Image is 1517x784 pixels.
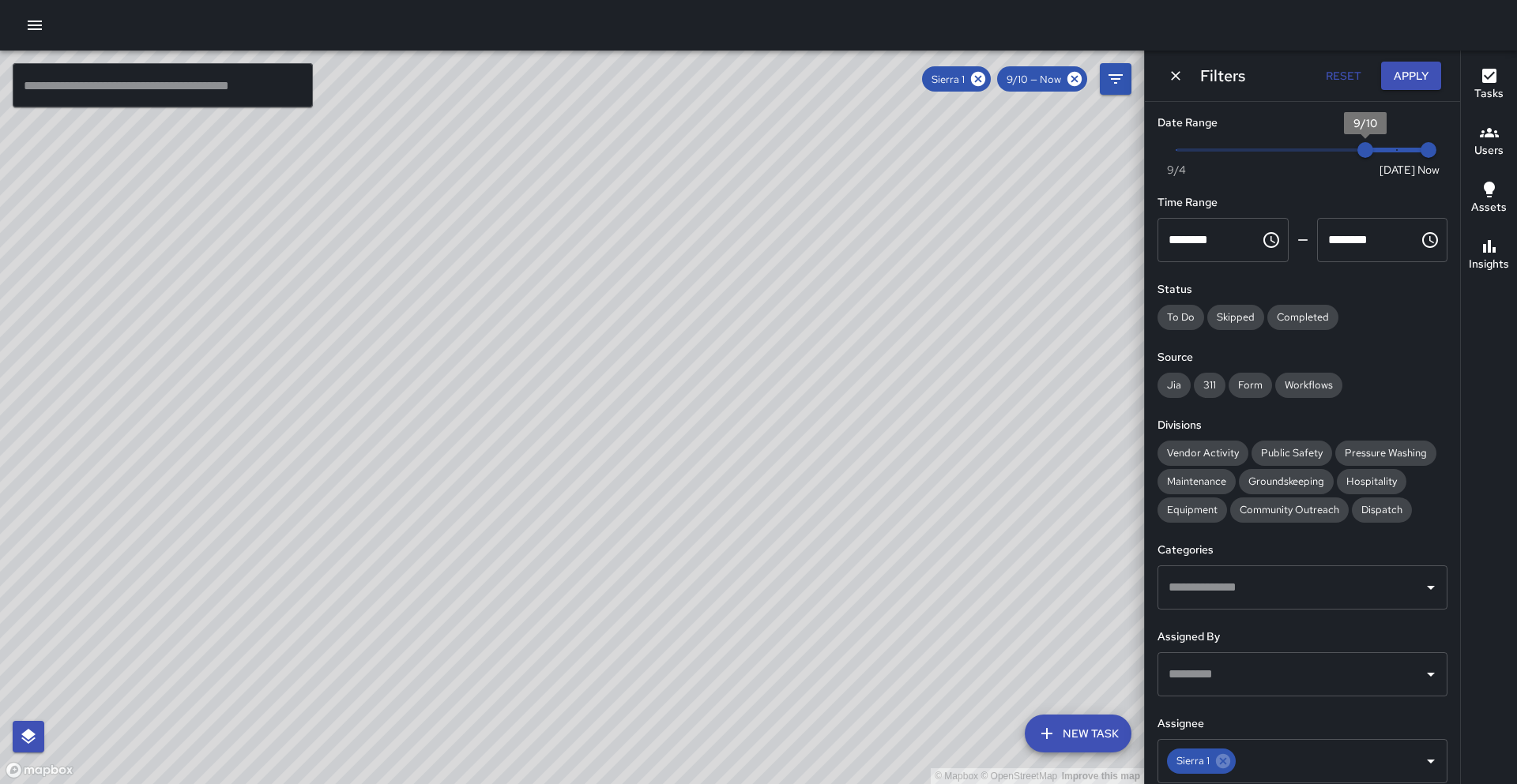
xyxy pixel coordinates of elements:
div: Form [1229,373,1272,398]
h6: Divisions [1158,417,1447,434]
button: Filters [1100,63,1131,95]
button: Choose time, selected time is 11:59 PM [1414,224,1446,256]
h6: Insights [1469,256,1509,273]
span: To Do [1158,310,1204,324]
span: Hospitality [1337,475,1406,488]
span: [DATE] [1380,162,1415,178]
h6: Time Range [1158,194,1447,212]
button: Open [1420,750,1442,772]
h6: Date Range [1158,114,1447,132]
h6: Categories [1158,542,1447,559]
div: Skipped [1207,305,1264,330]
span: Now [1417,162,1440,178]
div: Jia [1158,373,1191,398]
div: 9/10 — Now [997,66,1087,92]
div: Vendor Activity [1158,441,1248,466]
span: Form [1229,378,1272,392]
button: Open [1420,576,1442,598]
span: 9/10 [1353,116,1377,130]
span: Public Safety [1252,446,1332,460]
span: Dispatch [1352,503,1412,516]
button: Insights [1461,227,1517,284]
div: Dispatch [1352,497,1412,523]
h6: Users [1474,142,1504,159]
h6: Filters [1200,63,1245,88]
h6: Assignee [1158,715,1447,733]
h6: Tasks [1474,85,1504,103]
button: Assets [1461,171,1517,227]
span: Skipped [1207,310,1264,324]
button: New Task [1025,715,1131,752]
span: Workflows [1275,378,1342,392]
span: 9/4 [1167,162,1186,178]
span: Maintenance [1158,475,1236,488]
button: Tasks [1461,57,1517,114]
span: Sierra 1 [922,73,974,86]
span: Groundskeeping [1239,475,1334,488]
span: Pressure Washing [1335,446,1436,460]
button: Dismiss [1164,64,1188,88]
span: Jia [1158,378,1191,392]
span: Equipment [1158,503,1227,516]
div: Sierra 1 [1167,748,1236,774]
h6: Assets [1471,199,1507,216]
div: Sierra 1 [922,66,991,92]
div: Hospitality [1337,469,1406,494]
h6: Source [1158,349,1447,366]
div: Pressure Washing [1335,441,1436,466]
button: Choose time, selected time is 12:00 AM [1255,224,1287,256]
div: To Do [1158,305,1204,330]
button: Reset [1318,62,1368,91]
span: 9/10 — Now [997,73,1071,86]
button: Open [1420,663,1442,685]
span: 311 [1194,378,1225,392]
h6: Assigned By [1158,628,1447,646]
div: Public Safety [1252,441,1332,466]
div: Equipment [1158,497,1227,523]
span: Community Outreach [1230,503,1349,516]
h6: Status [1158,281,1447,298]
div: Completed [1267,305,1338,330]
span: Vendor Activity [1158,446,1248,460]
button: Apply [1381,62,1441,91]
div: 311 [1194,373,1225,398]
div: Community Outreach [1230,497,1349,523]
button: Users [1461,114,1517,171]
span: Sierra 1 [1167,752,1219,770]
span: Completed [1267,310,1338,324]
div: Maintenance [1158,469,1236,494]
div: Workflows [1275,373,1342,398]
div: Groundskeeping [1239,469,1334,494]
